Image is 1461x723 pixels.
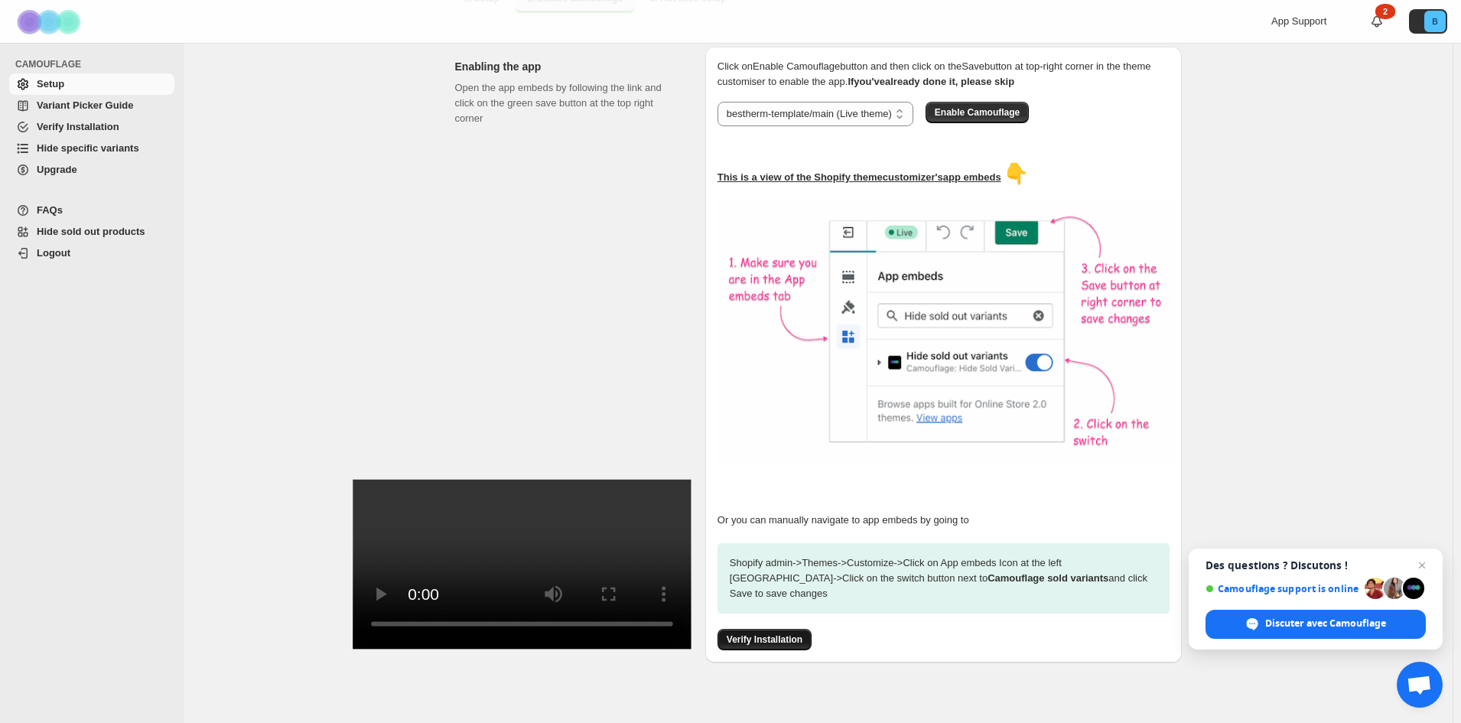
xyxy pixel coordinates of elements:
[1271,15,1326,27] span: App Support
[1004,162,1028,185] span: 👇
[1424,11,1446,32] span: Avatar with initials B
[848,76,1014,87] b: If you've already done it, please skip
[926,106,1029,118] a: Enable Camouflage
[12,1,89,43] img: Camouflage
[9,116,174,138] a: Verify Installation
[455,80,681,627] div: Open the app embeds by following the link and click on the green save button at the top right corner
[1265,617,1386,630] span: Discuter avec Camouflage
[37,226,145,237] span: Hide sold out products
[988,572,1108,584] strong: Camouflage sold variants
[9,73,174,95] a: Setup
[353,480,691,649] video: Enable Camouflage in theme app embeds
[37,99,133,111] span: Variant Picker Guide
[1206,559,1426,572] span: Des questions ? Discutons !
[37,164,77,175] span: Upgrade
[717,171,1001,183] u: This is a view of the Shopify theme customizer's app embeds
[935,106,1020,119] span: Enable Camouflage
[37,142,139,154] span: Hide specific variants
[717,543,1170,614] p: Shopify admin -> Themes -> Customize -> Click on App embeds Icon at the left [GEOGRAPHIC_DATA] ->...
[455,59,681,74] h2: Enabling the app
[1206,610,1426,639] div: Discuter avec Camouflage
[1369,14,1385,29] a: 2
[37,121,119,132] span: Verify Installation
[1397,662,1443,708] div: Ouvrir le chat
[37,247,70,259] span: Logout
[9,221,174,243] a: Hide sold out products
[1375,4,1395,19] div: 2
[9,159,174,181] a: Upgrade
[15,58,176,70] span: CAMOUFLAGE
[1409,9,1447,34] button: Avatar with initials B
[1432,17,1437,26] text: B
[9,243,174,264] a: Logout
[9,200,174,221] a: FAQs
[9,138,174,159] a: Hide specific variants
[9,95,174,116] a: Variant Picker Guide
[1206,583,1359,594] span: Camouflage support is online
[717,633,812,645] a: Verify Installation
[717,59,1170,90] p: Click on Enable Camouflage button and then click on the Save button at top-right corner in the th...
[1413,556,1431,575] span: Fermer le chat
[717,197,1176,465] img: camouflage-enable
[37,204,63,216] span: FAQs
[717,629,812,650] button: Verify Installation
[926,102,1029,123] button: Enable Camouflage
[727,633,802,646] span: Verify Installation
[37,78,64,90] span: Setup
[717,513,1170,528] p: Or you can manually navigate to app embeds by going to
